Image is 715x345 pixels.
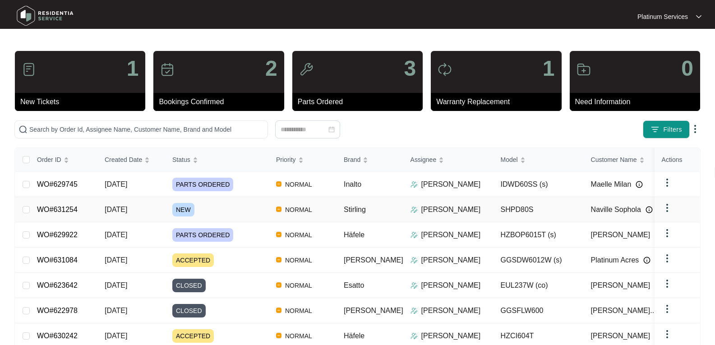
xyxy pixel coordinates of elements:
img: search-icon [18,125,28,134]
img: Vercel Logo [276,282,281,288]
p: Need Information [575,97,700,107]
img: icon [22,62,36,77]
span: CLOSED [172,279,206,292]
img: icon [299,62,314,77]
th: Priority [269,148,337,172]
td: SHPD80S [494,197,584,222]
img: dropdown arrow [662,177,673,188]
span: NORMAL [281,255,316,266]
img: Info icon [646,206,653,213]
span: NORMAL [281,331,316,341]
span: ACCEPTED [172,253,214,267]
span: [DATE] [105,180,127,188]
span: NEW [172,203,194,216]
p: New Tickets [20,97,145,107]
th: Model [494,148,584,172]
p: Warranty Replacement [436,97,561,107]
a: WO#631254 [37,206,78,213]
span: Order ID [37,155,61,165]
img: dropdown arrow [662,202,673,213]
img: dropdown arrow [696,14,701,19]
th: Assignee [403,148,494,172]
p: Parts Ordered [298,97,423,107]
span: [DATE] [105,307,127,314]
span: [DATE] [105,256,127,264]
img: filter icon [650,125,660,134]
p: 3 [404,58,416,79]
span: Naville Sophola [591,204,641,215]
img: dropdown arrow [662,304,673,314]
span: Platinum Acres [591,255,639,266]
th: Created Date [97,148,165,172]
p: 1 [543,58,555,79]
img: Assigner Icon [411,231,418,239]
img: dropdown arrow [662,228,673,239]
td: EUL237W (co) [494,273,584,298]
th: Order ID [30,148,97,172]
td: GGSFLW600 [494,298,584,323]
img: Assigner Icon [411,181,418,188]
span: NORMAL [281,305,316,316]
span: [PERSON_NAME] [591,331,650,341]
span: Assignee [411,155,437,165]
span: Stirling [344,206,366,213]
img: icon [438,62,452,77]
span: Created Date [105,155,142,165]
img: Vercel Logo [276,181,281,187]
span: Status [172,155,190,165]
span: [PERSON_NAME] [344,256,403,264]
a: WO#630242 [37,332,78,340]
a: WO#629922 [37,231,78,239]
td: IDWD60SS (s) [494,172,584,197]
span: [DATE] [105,231,127,239]
span: NORMAL [281,204,316,215]
span: [DATE] [105,281,127,289]
img: Vercel Logo [276,308,281,313]
span: ACCEPTED [172,329,214,343]
span: Filters [663,125,682,134]
p: [PERSON_NAME] [421,280,481,291]
span: NORMAL [281,179,316,190]
img: Vercel Logo [276,232,281,237]
span: Esatto [344,281,364,289]
p: [PERSON_NAME] [421,331,481,341]
p: 2 [265,58,277,79]
span: Brand [344,155,360,165]
p: [PERSON_NAME] [421,255,481,266]
p: Bookings Confirmed [159,97,284,107]
span: Customer Name [591,155,637,165]
a: WO#629745 [37,180,78,188]
p: [PERSON_NAME] [421,204,481,215]
p: [PERSON_NAME] [421,179,481,190]
span: Maelle Milan [591,179,632,190]
img: dropdown arrow [662,329,673,340]
img: Info icon [643,257,650,264]
img: icon [577,62,591,77]
p: [PERSON_NAME] [421,230,481,240]
span: [PERSON_NAME]... [591,305,656,316]
img: dropdown arrow [690,124,701,134]
span: Priority [276,155,296,165]
span: Häfele [344,332,364,340]
span: Inalto [344,180,361,188]
img: Assigner Icon [411,332,418,340]
img: residentia service logo [14,2,77,29]
th: Status [165,148,269,172]
td: GGSDW6012W (s) [494,248,584,273]
th: Actions [655,148,700,172]
img: Assigner Icon [411,307,418,314]
span: CLOSED [172,304,206,317]
p: [PERSON_NAME] [421,305,481,316]
span: PARTS ORDERED [172,228,233,242]
span: [DATE] [105,332,127,340]
p: 1 [127,58,139,79]
a: WO#631084 [37,256,78,264]
img: dropdown arrow [662,278,673,289]
img: Vercel Logo [276,257,281,262]
img: Vercel Logo [276,207,281,212]
img: Assigner Icon [411,282,418,289]
th: Customer Name [584,148,674,172]
img: dropdown arrow [662,253,673,264]
p: 0 [681,58,693,79]
img: Vercel Logo [276,333,281,338]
